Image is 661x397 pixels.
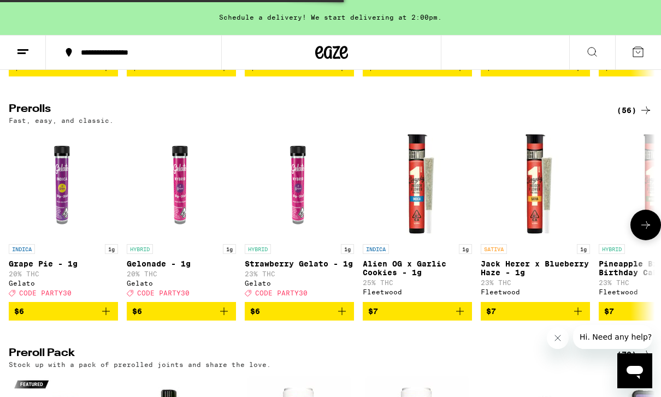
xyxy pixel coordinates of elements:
[9,104,599,117] h2: Prerolls
[9,129,118,302] a: Open page for Grape Pie - 1g from Gelato
[255,289,308,297] span: CODE PARTY30
[9,270,118,277] p: 20% THC
[127,259,236,268] p: Gelonade - 1g
[245,259,354,268] p: Strawberry Gelato - 1g
[573,325,652,349] iframe: Message from company
[341,244,354,254] p: 1g
[9,348,599,361] h2: Preroll Pack
[481,129,590,302] a: Open page for Jack Herer x Blueberry Haze - 1g from Fleetwood
[599,244,625,254] p: HYBRID
[9,259,118,268] p: Grape Pie - 1g
[223,244,236,254] p: 1g
[245,280,354,287] div: Gelato
[604,307,614,316] span: $7
[250,307,260,316] span: $6
[105,244,118,254] p: 1g
[19,289,72,297] span: CODE PARTY30
[9,244,35,254] p: INDICA
[245,270,354,277] p: 23% THC
[577,244,590,254] p: 1g
[127,270,236,277] p: 20% THC
[127,244,153,254] p: HYBRID
[481,129,590,239] img: Fleetwood - Jack Herer x Blueberry Haze - 1g
[245,129,354,239] img: Gelato - Strawberry Gelato - 1g
[481,259,590,277] p: Jack Herer x Blueberry Haze - 1g
[363,279,472,286] p: 25% THC
[368,307,378,316] span: $7
[363,129,472,239] img: Fleetwood - Alien OG x Garlic Cookies - 1g
[245,244,271,254] p: HYBRID
[459,244,472,254] p: 1g
[481,244,507,254] p: SATIVA
[9,280,118,287] div: Gelato
[547,327,569,349] iframe: Close message
[481,288,590,295] div: Fleetwood
[127,302,236,321] button: Add to bag
[617,353,652,388] iframe: Button to launch messaging window
[481,302,590,321] button: Add to bag
[9,117,114,124] p: Fast, easy, and classic.
[617,104,652,117] a: (56)
[617,348,652,361] a: (73)
[481,279,590,286] p: 23% THC
[137,289,190,297] span: CODE PARTY30
[486,307,496,316] span: $7
[363,129,472,302] a: Open page for Alien OG x Garlic Cookies - 1g from Fleetwood
[9,361,271,368] p: Stock up with a pack of prerolled joints and share the love.
[363,259,472,277] p: Alien OG x Garlic Cookies - 1g
[363,244,389,254] p: INDICA
[132,307,142,316] span: $6
[14,307,24,316] span: $6
[9,302,118,321] button: Add to bag
[9,129,118,239] img: Gelato - Grape Pie - 1g
[127,280,236,287] div: Gelato
[127,129,236,302] a: Open page for Gelonade - 1g from Gelato
[245,129,354,302] a: Open page for Strawberry Gelato - 1g from Gelato
[363,302,472,321] button: Add to bag
[245,302,354,321] button: Add to bag
[127,129,236,239] img: Gelato - Gelonade - 1g
[363,288,472,295] div: Fleetwood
